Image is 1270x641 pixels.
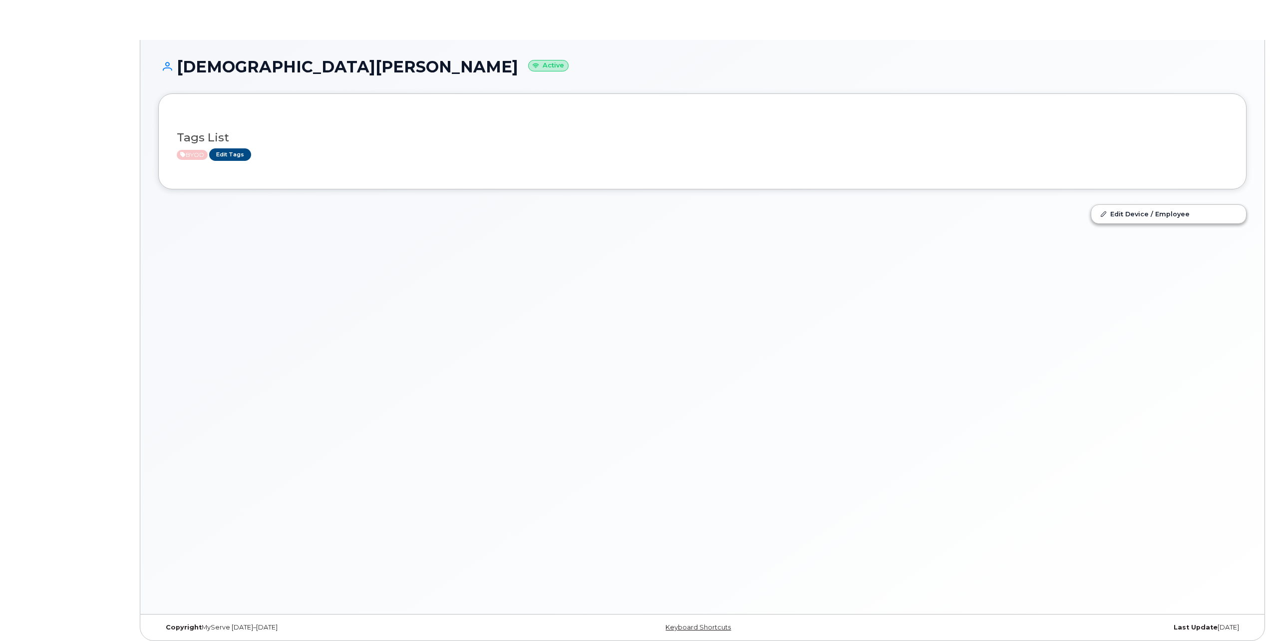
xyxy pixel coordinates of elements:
strong: Last Update [1174,624,1218,631]
a: Edit Tags [209,148,251,161]
strong: Copyright [166,624,202,631]
div: MyServe [DATE]–[DATE] [158,624,521,632]
div: [DATE] [884,624,1247,632]
a: Keyboard Shortcuts [665,624,731,631]
span: Active [177,150,208,160]
h1: [DEMOGRAPHIC_DATA][PERSON_NAME] [158,58,1247,75]
a: Edit Device / Employee [1091,205,1246,223]
h3: Tags List [177,131,1228,144]
small: Active [528,60,569,71]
